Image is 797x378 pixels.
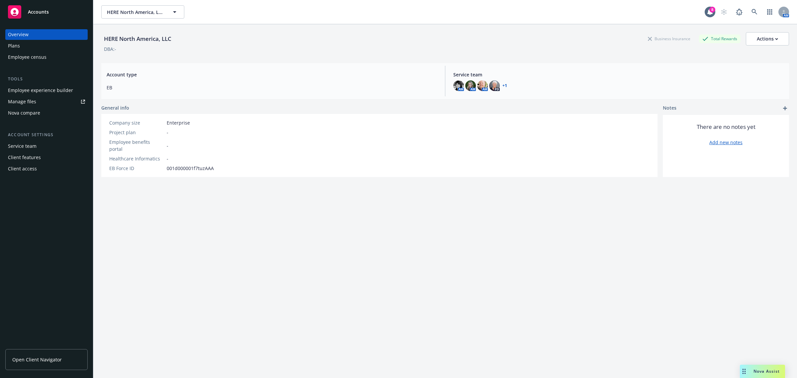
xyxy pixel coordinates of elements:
[5,52,88,62] a: Employee census
[8,41,20,51] div: Plans
[489,80,500,91] img: photo
[167,165,214,172] span: 001d000001f7tuzAAA
[753,368,780,374] span: Nova Assist
[5,163,88,174] a: Client access
[5,108,88,118] a: Nova compare
[167,129,168,136] span: -
[740,365,748,378] div: Drag to move
[101,35,174,43] div: HERE North America, LLC
[5,141,88,151] a: Service team
[709,139,743,146] a: Add new notes
[645,35,694,43] div: Business Insurance
[104,46,116,52] div: DBA: -
[101,5,184,19] button: HERE North America, LLC
[8,152,41,163] div: Client features
[748,5,761,19] a: Search
[5,85,88,96] a: Employee experience builder
[763,5,776,19] a: Switch app
[109,165,164,172] div: EB Force ID
[8,29,29,40] div: Overview
[5,3,88,21] a: Accounts
[453,71,784,78] span: Service team
[109,129,164,136] div: Project plan
[107,84,437,91] span: EB
[109,155,164,162] div: Healthcare Informatics
[5,96,88,107] a: Manage files
[5,152,88,163] a: Client features
[109,139,164,152] div: Employee benefits portal
[8,96,36,107] div: Manage files
[8,52,46,62] div: Employee census
[453,80,464,91] img: photo
[167,119,190,126] span: Enterprise
[733,5,746,19] a: Report a Bug
[109,119,164,126] div: Company size
[717,5,731,19] a: Start snowing
[28,9,49,15] span: Accounts
[5,29,88,40] a: Overview
[167,155,168,162] span: -
[167,142,168,149] span: -
[8,141,37,151] div: Service team
[5,76,88,82] div: Tools
[12,356,62,363] span: Open Client Navigator
[502,84,507,88] a: +1
[8,163,37,174] div: Client access
[746,32,789,46] button: Actions
[757,33,778,45] div: Actions
[107,71,437,78] span: Account type
[663,104,676,112] span: Notes
[5,132,88,138] div: Account settings
[101,104,129,111] span: General info
[477,80,488,91] img: photo
[5,41,88,51] a: Plans
[697,123,755,131] span: There are no notes yet
[8,108,40,118] div: Nova compare
[8,85,73,96] div: Employee experience builder
[107,9,164,16] span: HERE North America, LLC
[781,104,789,112] a: add
[709,7,715,13] div: 8
[740,365,785,378] button: Nova Assist
[699,35,741,43] div: Total Rewards
[465,80,476,91] img: photo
